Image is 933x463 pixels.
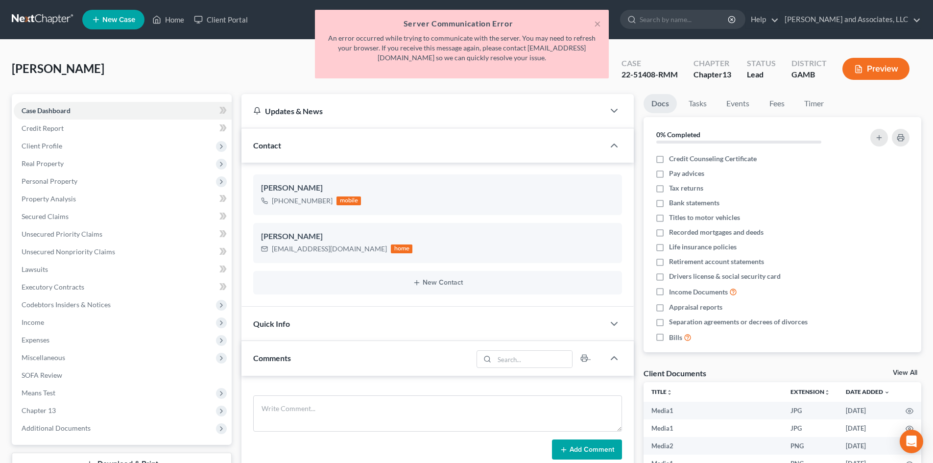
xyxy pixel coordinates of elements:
[323,18,601,29] h5: Server Communication Error
[22,318,44,326] span: Income
[644,419,783,437] td: Media1
[253,141,281,150] span: Contact
[272,244,387,254] div: [EMAIL_ADDRESS][DOMAIN_NAME]
[656,130,700,139] strong: 0% Completed
[495,351,573,367] input: Search...
[336,196,361,205] div: mobile
[669,227,764,237] span: Recorded mortgages and deeds
[761,94,792,113] a: Fees
[14,243,232,261] a: Unsecured Nonpriority Claims
[783,419,838,437] td: JPG
[644,368,706,378] div: Client Documents
[669,287,728,297] span: Income Documents
[261,279,614,287] button: New Contact
[22,106,71,115] span: Case Dashboard
[261,231,614,243] div: [PERSON_NAME]
[253,353,291,363] span: Comments
[790,388,830,395] a: Extensionunfold_more
[22,406,56,414] span: Chapter 13
[669,333,682,342] span: Bills
[272,196,333,206] div: [PHONE_NUMBER]
[667,390,672,395] i: unfold_more
[669,169,704,178] span: Pay advices
[323,33,601,63] p: An error occurred while trying to communicate with the server. You may need to refresh your brows...
[253,106,593,116] div: Updates & News
[644,94,677,113] a: Docs
[644,402,783,419] td: Media1
[22,230,102,238] span: Unsecured Priority Claims
[838,402,898,419] td: [DATE]
[669,213,740,222] span: Titles to motor vehicles
[783,437,838,455] td: PNG
[14,278,232,296] a: Executory Contracts
[22,212,69,220] span: Secured Claims
[884,390,890,395] i: expand_more
[261,182,614,194] div: [PERSON_NAME]
[669,317,808,327] span: Separation agreements or decrees of divorces
[22,195,76,203] span: Property Analysis
[22,177,77,185] span: Personal Property
[14,261,232,278] a: Lawsuits
[651,388,672,395] a: Titleunfold_more
[594,18,601,29] button: ×
[838,437,898,455] td: [DATE]
[22,124,64,132] span: Credit Report
[22,424,91,432] span: Additional Documents
[14,366,232,384] a: SOFA Review
[900,430,923,453] div: Open Intercom Messenger
[22,265,48,273] span: Lawsuits
[681,94,715,113] a: Tasks
[22,283,84,291] span: Executory Contracts
[22,300,111,309] span: Codebtors Insiders & Notices
[718,94,757,113] a: Events
[14,208,232,225] a: Secured Claims
[669,302,722,312] span: Appraisal reports
[22,142,62,150] span: Client Profile
[14,120,232,137] a: Credit Report
[838,419,898,437] td: [DATE]
[22,159,64,168] span: Real Property
[22,353,65,362] span: Miscellaneous
[22,247,115,256] span: Unsecured Nonpriority Claims
[669,271,781,281] span: Drivers license & social security card
[669,257,764,267] span: Retirement account statements
[644,437,783,455] td: Media2
[253,319,290,328] span: Quick Info
[22,371,62,379] span: SOFA Review
[783,402,838,419] td: JPG
[391,244,412,253] div: home
[22,389,55,397] span: Means Test
[669,183,703,193] span: Tax returns
[796,94,832,113] a: Timer
[846,388,890,395] a: Date Added expand_more
[14,102,232,120] a: Case Dashboard
[669,242,737,252] span: Life insurance policies
[824,390,830,395] i: unfold_more
[669,154,757,164] span: Credit Counseling Certificate
[893,369,917,376] a: View All
[14,225,232,243] a: Unsecured Priority Claims
[22,336,49,344] span: Expenses
[669,198,719,208] span: Bank statements
[14,190,232,208] a: Property Analysis
[552,439,622,460] button: Add Comment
